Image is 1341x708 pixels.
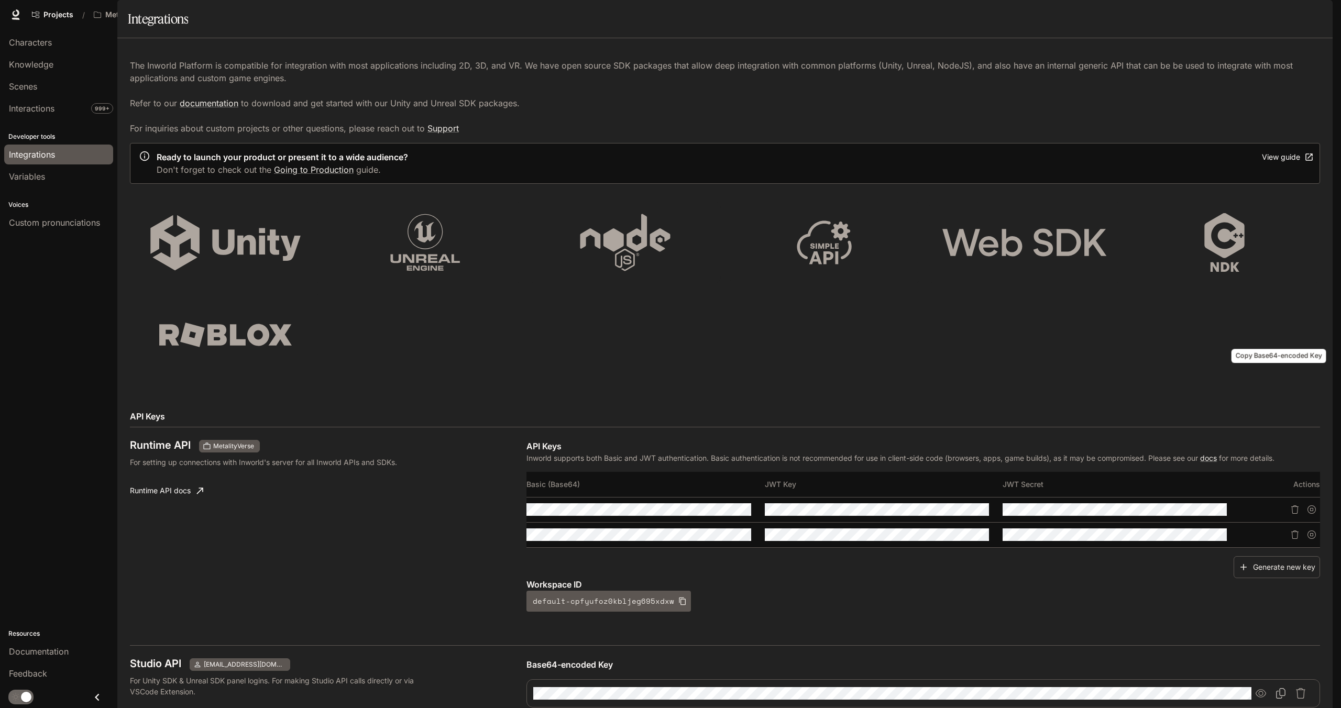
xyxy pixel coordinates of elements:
[1287,501,1303,518] button: Delete API key
[1259,149,1315,166] a: View guide
[157,151,408,163] p: Ready to launch your product or present it to a wide audience?
[526,472,764,497] th: Basic (Base64)
[130,658,181,669] h3: Studio API
[27,4,78,25] a: Go to projects
[1241,472,1320,497] th: Actions
[130,675,421,697] p: For Unity SDK & Unreal SDK panel logins. For making Studio API calls directly or via VSCode Exten...
[180,98,238,108] a: documentation
[274,164,354,175] a: Going to Production
[1200,453,1217,462] a: docs
[1303,501,1320,518] button: Suspend API key
[526,452,1320,463] p: Inworld supports both Basic and JWT authentication. Basic authentication is not recommended for u...
[765,472,1003,497] th: JWT Key
[1303,526,1320,543] button: Suspend API key
[1271,684,1290,703] button: Copy Base64-encoded Key
[105,10,155,19] p: MetalityVerse
[1232,349,1326,363] div: Copy Base64-encoded Key
[427,123,459,134] a: Support
[526,658,1320,671] p: Base64-encoded Key
[1262,151,1300,164] div: View guide
[43,10,73,19] span: Projects
[130,410,1320,423] h2: API Keys
[1287,526,1303,543] button: Delete API key
[526,440,1320,452] p: API Keys
[89,4,171,25] button: All workspaces
[1234,556,1320,579] button: Generate new key
[126,480,207,501] a: Runtime API docs
[209,441,258,451] span: MetalityVerse
[526,591,691,612] button: default-cpfyufoz0kbljeg695xdxw
[199,440,260,452] div: These keys will apply to your current workspace only
[190,658,290,671] div: This key applies to current user accounts
[157,163,408,176] p: Don't forget to check out the guide.
[130,59,1320,135] p: The Inworld Platform is compatible for integration with most applications including 2D, 3D, and V...
[130,457,421,468] p: For setting up connections with Inworld's server for all Inworld APIs and SDKs.
[526,578,1320,591] p: Workspace ID
[1003,472,1240,497] th: JWT Secret
[130,440,191,450] h3: Runtime API
[78,9,89,20] div: /
[128,8,188,29] h1: Integrations
[200,660,289,669] span: [EMAIL_ADDRESS][DOMAIN_NAME]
